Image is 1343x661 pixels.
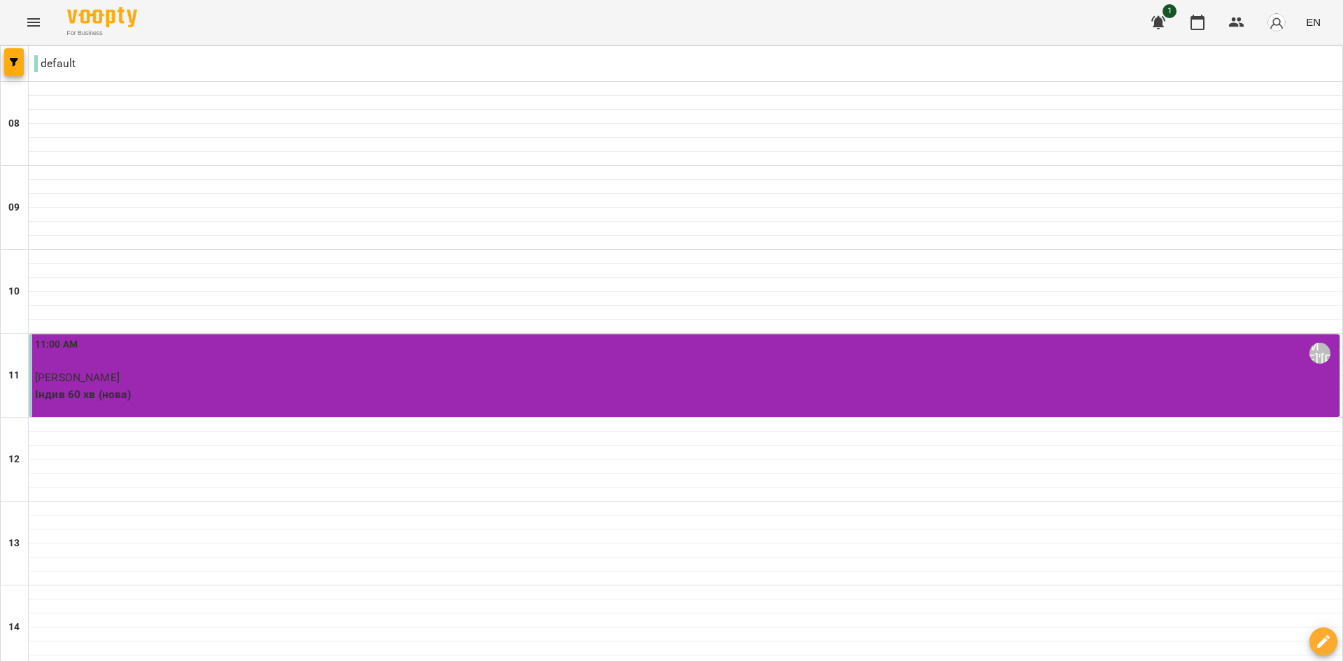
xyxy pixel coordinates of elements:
[8,284,20,299] h6: 10
[1163,4,1177,18] span: 1
[8,620,20,635] h6: 14
[8,368,20,383] h6: 11
[1309,343,1330,364] div: Кармазин Мар'яна Тарасівна
[67,7,137,27] img: Voopty Logo
[8,116,20,132] h6: 08
[8,200,20,215] h6: 09
[1267,13,1286,32] img: avatar_s.png
[34,55,76,72] p: default
[35,337,78,353] label: 11:00 AM
[17,6,50,39] button: Menu
[8,536,20,551] h6: 13
[8,452,20,467] h6: 12
[1306,15,1321,29] span: EN
[67,29,137,38] span: For Business
[35,386,1336,403] p: Індив 60 хв (нова)
[1300,9,1326,35] button: EN
[35,371,120,384] span: [PERSON_NAME]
